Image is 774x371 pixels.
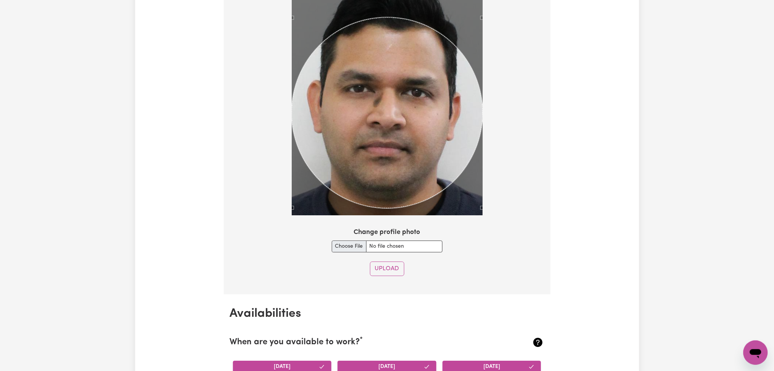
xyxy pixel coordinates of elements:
[230,337,492,348] h2: When are you available to work?
[292,17,483,208] div: Use the arrow keys to move the crop selection area
[743,340,768,365] iframe: Button to launch messaging window
[370,261,404,276] button: Upload
[230,306,545,321] h2: Availabilities
[354,227,420,237] label: Change profile photo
